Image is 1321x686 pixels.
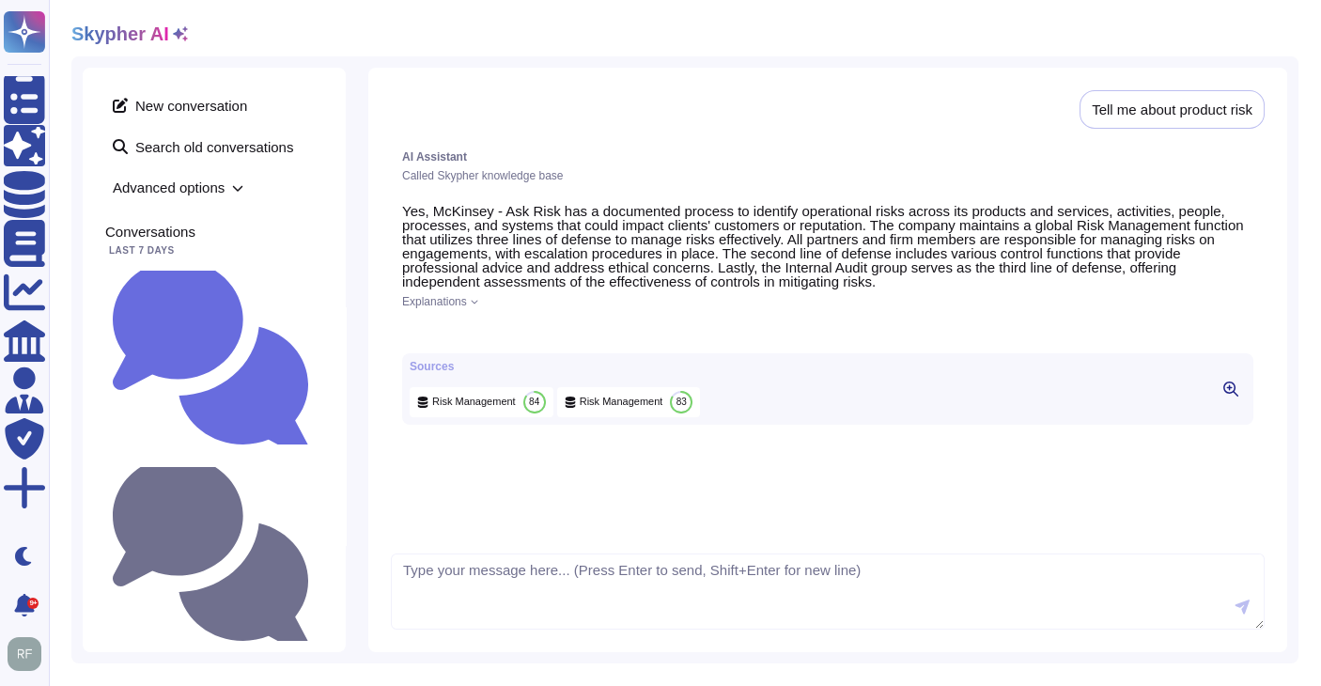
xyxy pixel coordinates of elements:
div: Click to preview/edit this source [410,387,553,417]
div: 9+ [27,598,39,609]
span: Risk Management [580,395,663,409]
div: Click to preview/edit this source [557,387,701,417]
span: New conversation [105,90,323,120]
div: Tell me about product risk [1092,102,1252,117]
button: Like this response [421,322,436,337]
button: user [4,633,54,675]
div: Last 7 days [105,246,323,256]
span: Called Skypher knowledge base [402,169,563,182]
button: Click to view sources in the right panel [1216,378,1246,400]
span: 83 [676,398,687,407]
p: Yes, McKinsey - Ask Risk has a documented process to identify operational risks across its produc... [402,204,1253,288]
span: Advanced options [105,173,323,202]
span: 84 [529,398,539,407]
div: Sources [410,361,700,372]
button: Dislike this response [440,322,456,338]
img: user [8,637,41,671]
div: Conversations [105,225,323,239]
h2: Skypher AI [71,23,169,45]
span: Search old conversations [105,132,323,162]
div: AI Assistant [402,151,1253,163]
span: Explanations [402,296,467,307]
span: Risk Management [432,395,516,409]
button: Copy this response [402,323,417,338]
